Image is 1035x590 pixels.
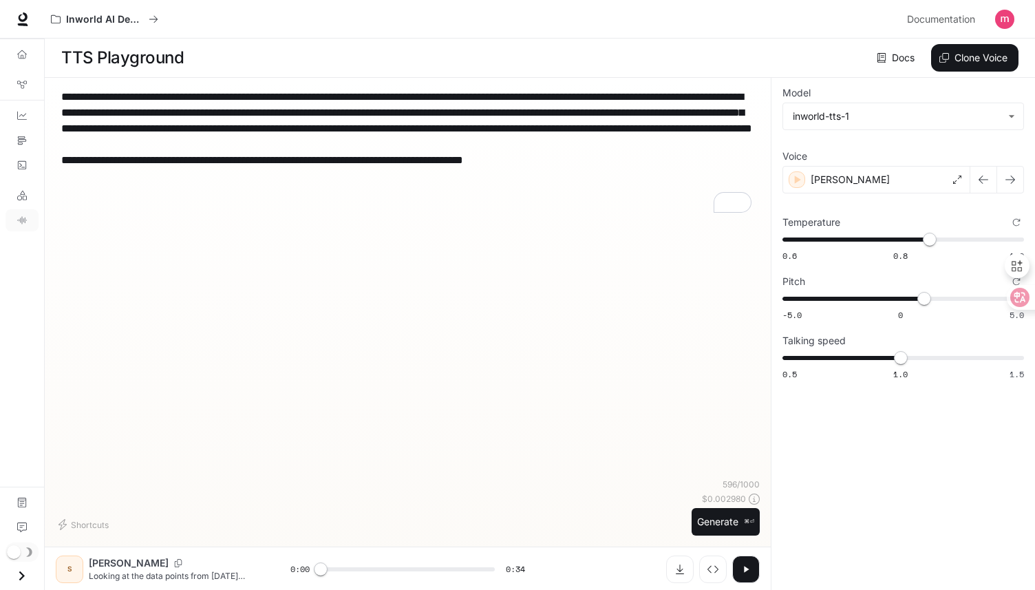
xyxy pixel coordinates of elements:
button: Clone Voice [931,44,1018,72]
span: Documentation [907,11,975,28]
a: Dashboards [6,105,39,127]
a: Documentation [901,6,985,33]
span: 1.5 [1010,368,1024,380]
button: User avatar [991,6,1018,33]
button: Download audio [666,556,694,583]
button: Inspect [699,556,727,583]
textarea: To enrich screen reader interactions, please activate Accessibility in Grammarly extension settings [61,89,754,215]
p: Looking at the data points from [DATE] through [DATE], they track very closely to line C—so as in... [89,570,257,582]
h1: TTS Playground [61,44,184,72]
p: Model [782,88,811,98]
span: 1.0 [893,368,908,380]
div: inworld-tts-1 [793,109,1001,123]
p: [PERSON_NAME] [811,173,890,187]
a: Overview [6,43,39,65]
span: 0.5 [782,368,797,380]
a: Logs [6,154,39,176]
a: Docs [874,44,920,72]
a: Graph Registry [6,74,39,96]
div: S [58,558,81,580]
button: Shortcuts [56,514,114,536]
p: Voice [782,151,807,161]
a: TTS Playground [6,209,39,231]
span: 0:34 [506,562,525,576]
p: 596 / 1000 [723,478,760,490]
button: Reset to default [1009,215,1024,230]
a: Traces [6,129,39,151]
a: Documentation [6,492,39,514]
span: 0.8 [893,250,908,262]
span: -5.0 [782,309,802,321]
span: 0 [898,309,903,321]
img: User avatar [995,10,1014,29]
p: ⌘⏎ [744,518,754,526]
p: Inworld AI Demos [66,14,143,25]
button: Copy Voice ID [169,559,188,567]
button: All workspaces [45,6,164,33]
a: Feedback [6,516,39,538]
p: [PERSON_NAME] [89,556,169,570]
p: Talking speed [782,336,846,346]
div: inworld-tts-1 [783,103,1023,129]
span: 0.6 [782,250,797,262]
span: Dark mode toggle [7,544,21,559]
p: Pitch [782,277,805,286]
p: $ 0.002980 [702,493,746,505]
button: Open drawer [6,562,37,590]
button: Generate⌘⏎ [692,508,760,536]
span: 0:00 [290,562,310,576]
p: Temperature [782,218,840,227]
a: LLM Playground [6,185,39,207]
